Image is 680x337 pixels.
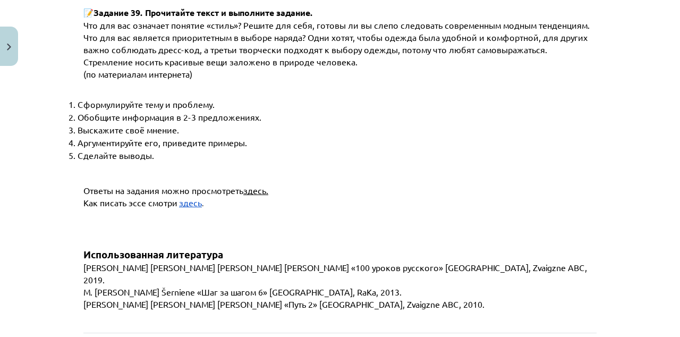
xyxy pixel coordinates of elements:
[78,150,154,161] span: Сделайте выводы.
[83,69,192,79] span: (по материалам интернета)
[83,299,484,309] span: [PERSON_NAME] [PERSON_NAME] [PERSON_NAME] «Путь 2» [GEOGRAPHIC_DATA], Zvaigzne ABC, 2010.
[83,185,243,196] span: Ответы на задания можно просмотреть
[93,7,313,18] span: Задание 39. Прочитайте текст и выполните задание.
[7,44,11,50] img: icon-close-lesson-0947bae3869378f0d4975bcd49f059093ad1ed9edebbc8119c70593378902aed.svg
[179,198,202,208] a: здесь
[78,124,179,135] span: Выскажите своё мнение.
[83,262,589,285] span: [PERSON_NAME] [PERSON_NAME] [PERSON_NAME] [PERSON_NAME] «100 уроков русского» [GEOGRAPHIC_DATA], ...
[78,137,247,148] span: Аргументируйте его, приведите примеры.
[179,197,202,208] span: здесь
[83,287,402,297] span: M. [PERSON_NAME] Šerniene «Шаг за шагом 6» [GEOGRAPHIC_DATA], RaKa, 2013.
[83,20,592,67] span: Что для вас означает понятие «стиль»? Решите для себя, готовы ли вы слепо следовать современным м...
[83,198,203,208] b: .
[83,7,93,18] span: 📝
[78,112,261,122] span: Обобщите информация в 2-3 предложениях.
[78,99,215,109] span: Сформулируйте тему и проблему.
[243,185,268,196] span: здесь.
[83,197,177,208] span: Как писать эссе смотри
[83,248,223,261] span: Использованная литература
